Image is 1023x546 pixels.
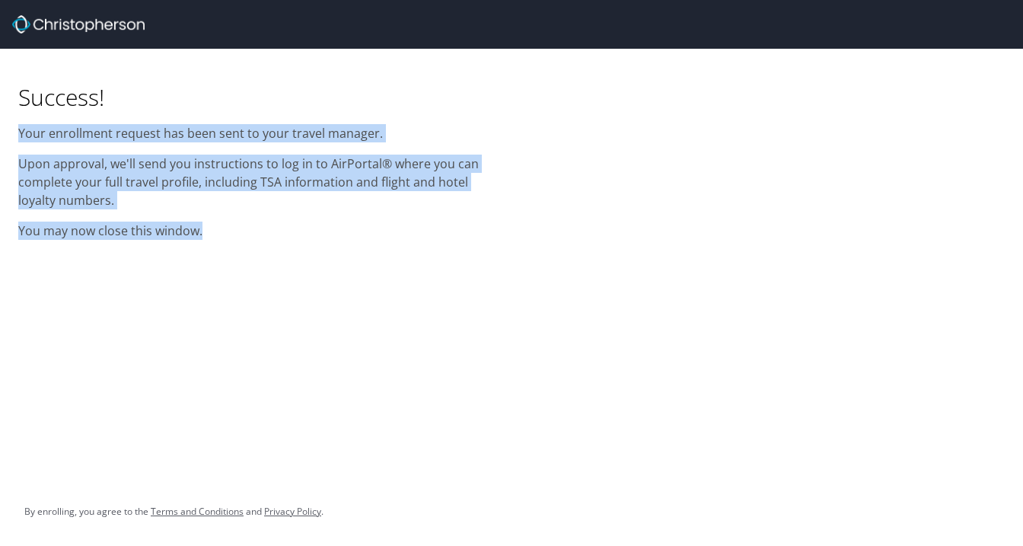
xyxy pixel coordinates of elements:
[264,505,321,518] a: Privacy Policy
[18,124,493,142] p: Your enrollment request has been sent to your travel manager.
[18,222,493,240] p: You may now close this window.
[12,15,145,34] img: cbt logo
[151,505,244,518] a: Terms and Conditions
[24,493,323,531] div: By enrolling, you agree to the and .
[18,82,493,112] h1: Success!
[18,155,493,209] p: Upon approval, we'll send you instructions to log in to AirPortal® where you can complete your fu...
